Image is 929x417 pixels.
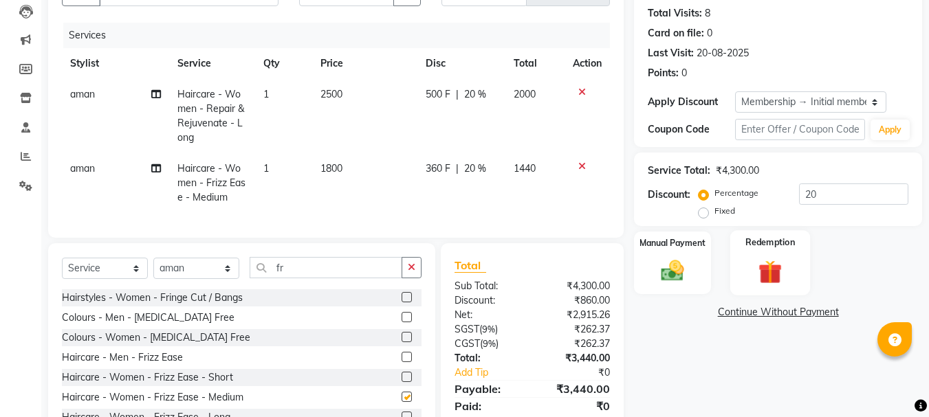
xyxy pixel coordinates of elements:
div: Service Total: [648,164,710,178]
span: aman [70,162,95,174]
span: | [456,161,459,176]
span: Total [455,258,486,273]
img: _cash.svg [654,258,691,284]
label: Fixed [714,205,735,217]
div: Haircare - Women - Frizz Ease - Medium [62,390,243,405]
span: aman [70,88,95,100]
th: Price [312,48,417,79]
th: Service [169,48,255,79]
div: Hairstyles - Women - Fringe Cut / Bangs [62,291,243,305]
button: Apply [871,120,910,140]
span: 360 F [426,161,450,176]
span: 9% [482,324,495,335]
img: _gift.svg [751,257,789,286]
div: ₹3,440.00 [532,351,620,365]
div: Discount: [444,293,532,308]
div: ₹2,915.26 [532,308,620,322]
div: ₹4,300.00 [532,279,620,293]
div: Apply Discount [648,95,734,109]
span: 1440 [514,162,536,174]
span: 1 [263,162,269,174]
div: Coupon Code [648,122,734,137]
div: Discount: [648,188,690,202]
span: 20 % [464,87,486,102]
input: Enter Offer / Coupon Code [735,119,865,140]
div: Sub Total: [444,279,532,293]
span: Haircare - Women - Frizz Ease - Medium [177,162,245,203]
span: 2000 [514,88,536,100]
div: Net: [444,308,532,322]
span: Haircare - Women - Repair & Rejuvenate - Long [177,88,244,144]
div: 0 [681,66,687,80]
div: Payable: [444,381,532,397]
div: ₹262.37 [532,322,620,337]
input: Search or Scan [250,257,402,278]
a: Add Tip [444,365,547,380]
div: Colours - Men - [MEDICAL_DATA] Free [62,311,234,325]
span: 9% [483,338,496,349]
label: Redemption [746,236,796,249]
span: 1 [263,88,269,100]
div: Haircare - Women - Frizz Ease - Short [62,370,233,385]
th: Total [505,48,565,79]
div: Paid: [444,398,532,414]
div: ₹860.00 [532,293,620,308]
span: | [456,87,459,102]
span: 1800 [320,162,342,174]
div: Points: [648,66,679,80]
span: 500 F [426,87,450,102]
div: 20-08-2025 [697,46,749,60]
div: 8 [705,6,710,21]
div: ₹3,440.00 [532,381,620,397]
div: ₹262.37 [532,337,620,351]
span: SGST [455,323,479,335]
span: 2500 [320,88,342,100]
label: Percentage [714,187,758,199]
div: Card on file: [648,26,704,41]
div: ₹4,300.00 [716,164,759,178]
span: CGST [455,337,480,350]
div: ( ) [444,337,532,351]
th: Disc [417,48,505,79]
label: Manual Payment [640,237,706,249]
div: ₹0 [532,398,620,414]
div: ₹0 [547,365,621,380]
div: 0 [707,26,712,41]
div: ( ) [444,322,532,337]
span: 20 % [464,161,486,176]
a: Continue Without Payment [637,305,919,319]
div: Total: [444,351,532,365]
div: Haircare - Men - Frizz Ease [62,350,183,365]
div: Total Visits: [648,6,702,21]
div: Services [63,23,620,48]
div: Colours - Women - [MEDICAL_DATA] Free [62,330,250,345]
th: Stylist [62,48,169,79]
th: Action [565,48,610,79]
th: Qty [255,48,312,79]
div: Last Visit: [648,46,694,60]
